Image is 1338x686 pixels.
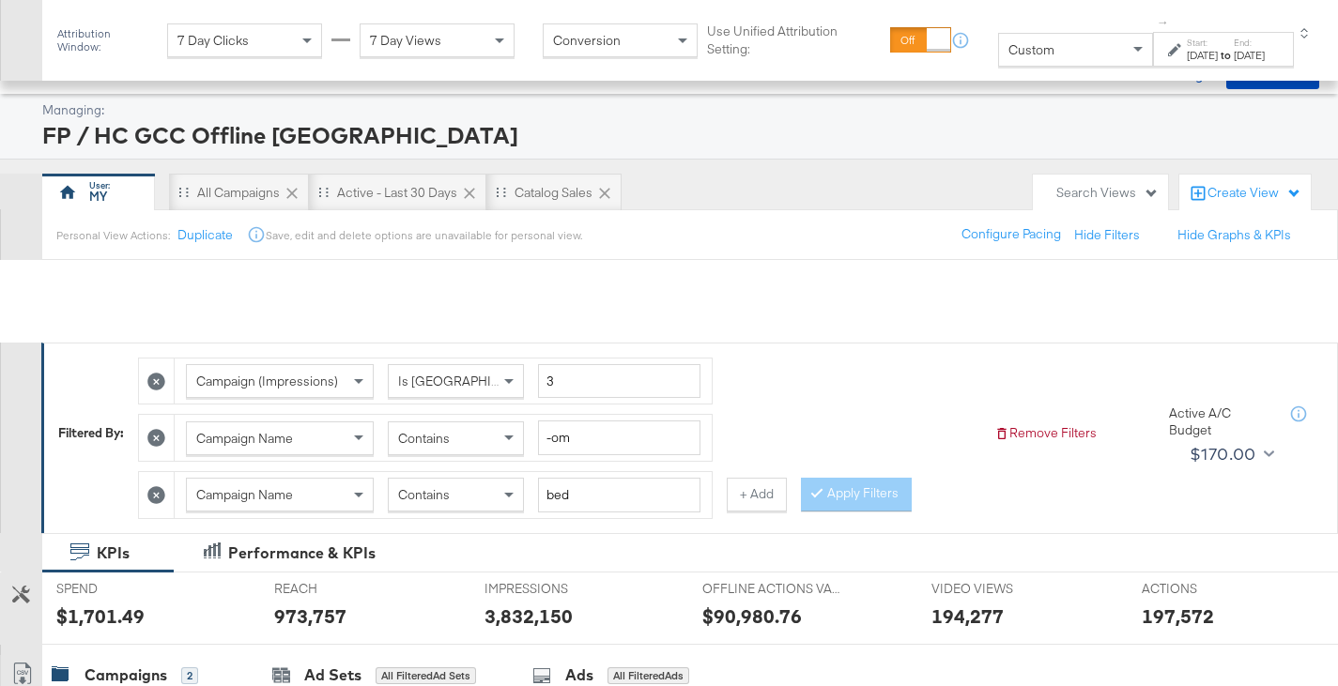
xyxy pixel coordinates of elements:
[1182,439,1278,469] button: $170.00
[56,27,158,53] div: Attribution Window:
[538,364,700,399] input: Enter a number
[177,226,233,244] button: Duplicate
[177,32,249,49] span: 7 Day Clicks
[398,486,450,503] span: Contains
[515,184,592,202] div: Catalog Sales
[398,430,450,447] span: Contains
[1218,48,1234,62] strong: to
[196,430,293,447] span: Campaign Name
[948,218,1074,252] button: Configure Pacing
[1207,184,1301,203] div: Create View
[1187,37,1218,49] label: Start:
[1142,602,1214,630] div: 197,572
[553,32,621,49] span: Conversion
[58,424,124,442] div: Filtered By:
[1155,20,1173,26] span: ↑
[181,667,198,684] div: 2
[496,187,506,197] div: Drag to reorder tab
[607,667,689,684] div: All Filtered Ads
[484,580,625,598] span: IMPRESSIONS
[196,373,338,389] span: Campaign (Impressions)
[89,188,107,206] div: MY
[538,420,700,455] input: Enter a search term
[318,187,329,197] div: Drag to reorder tab
[19,66,40,81] span: Ads
[56,580,197,598] span: SPEND
[538,478,700,512] input: Enter a search term
[931,602,1004,630] div: 194,277
[85,664,167,686] div: Campaigns
[931,580,1072,598] span: VIDEO VIEWS
[702,580,843,598] span: OFFLINE ACTIONS VALUE
[228,542,376,564] div: Performance & KPIs
[1234,37,1265,49] label: End:
[304,664,361,686] div: Ad Sets
[42,119,1315,151] div: FP / HC GCC Offline [GEOGRAPHIC_DATA]
[1142,580,1283,598] span: ACTIONS
[197,184,280,202] div: All Campaigns
[1169,404,1272,439] div: Active A/C Budget
[178,187,189,197] div: Drag to reorder tab
[1177,226,1291,244] button: Hide Graphs & KPIs
[66,66,131,81] a: Dashboard
[484,602,573,630] div: 3,832,150
[370,32,441,49] span: 7 Day Views
[56,228,170,243] div: Personal View Actions:
[56,602,145,630] div: $1,701.49
[274,602,346,630] div: 973,757
[97,542,130,564] div: KPIs
[398,373,542,389] span: Is [GEOGRAPHIC_DATA]
[702,602,802,630] div: $90,980.76
[1187,48,1218,63] div: [DATE]
[1190,440,1256,468] div: $170.00
[337,184,457,202] div: Active - Last 30 Days
[727,478,787,511] button: + Add
[266,228,582,243] div: Save, edit and delete options are unavailable for personal view.
[707,23,884,57] label: Use Unified Attribution Setting:
[42,101,1315,119] div: Managing:
[994,424,1097,442] button: Remove Filters
[1074,226,1140,244] button: Hide Filters
[40,66,66,81] span: /
[376,667,476,684] div: All Filtered Ad Sets
[1234,48,1265,63] div: [DATE]
[274,580,415,598] span: REACH
[1056,184,1159,202] div: Search Views
[565,664,593,686] div: Ads
[196,486,293,503] span: Campaign Name
[1008,41,1054,58] span: Custom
